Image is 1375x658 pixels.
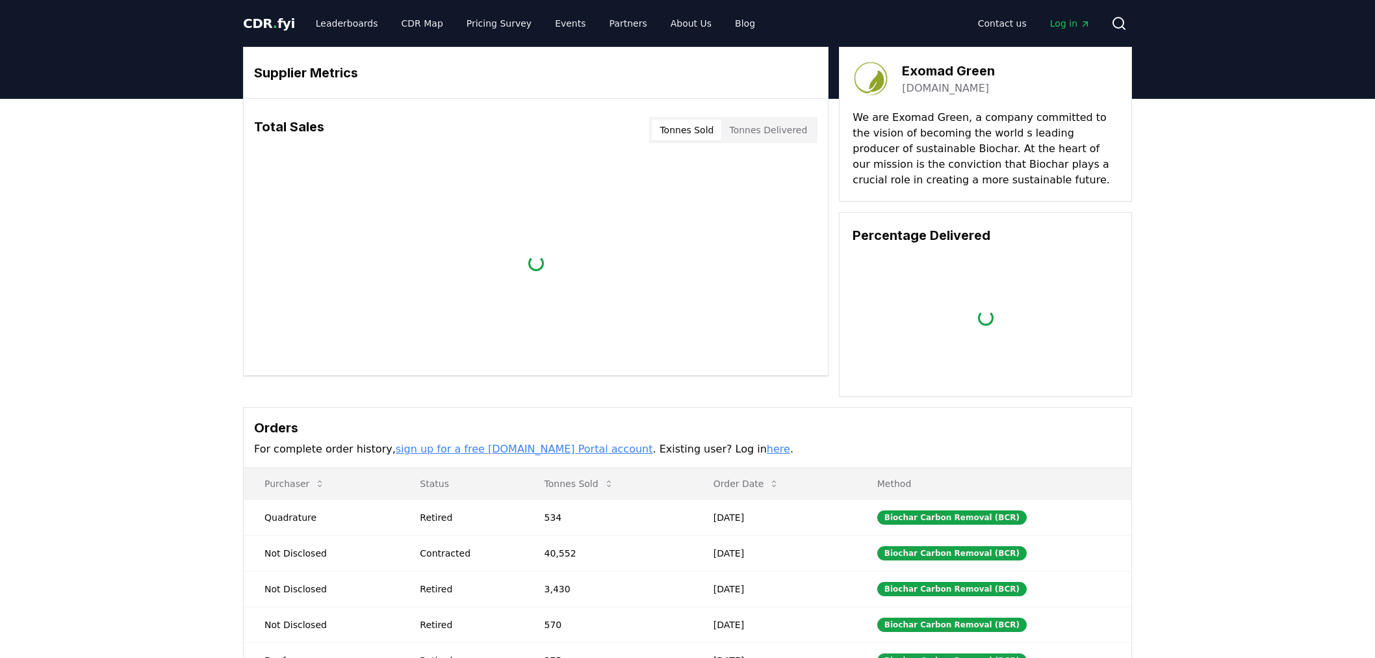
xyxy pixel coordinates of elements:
div: Retired [420,583,513,596]
a: Leaderboards [305,12,389,35]
span: Log in [1050,17,1090,30]
h3: Exomad Green [902,61,995,81]
td: [DATE] [693,571,856,607]
nav: Main [305,12,765,35]
div: Retired [420,511,513,524]
a: sign up for a free [DOMAIN_NAME] Portal account [396,443,653,455]
p: For complete order history, . Existing user? Log in . [254,441,1121,457]
td: 3,430 [524,571,693,607]
h3: Percentage Delivered [853,226,1118,245]
div: Biochar Carbon Removal (BCR) [877,618,1027,632]
td: Not Disclosed [244,571,399,607]
p: Method [867,477,1121,490]
h3: Supplier Metrics [254,63,817,83]
a: Blog [725,12,765,35]
a: Log in [1040,12,1101,35]
a: Partners [599,12,658,35]
div: Contracted [420,547,513,560]
td: [DATE] [693,535,856,571]
td: 570 [524,607,693,642]
button: Purchaser [254,471,335,497]
button: Tonnes Delivered [721,120,815,140]
td: 534 [524,499,693,535]
p: Status [409,477,513,490]
nav: Main [968,12,1101,35]
a: here [767,443,790,455]
td: [DATE] [693,607,856,642]
button: Tonnes Sold [534,471,624,497]
button: Tonnes Sold [652,120,721,140]
td: Quadrature [244,499,399,535]
div: loading [528,256,544,271]
td: Not Disclosed [244,535,399,571]
div: Biochar Carbon Removal (BCR) [877,546,1027,560]
h3: Orders [254,418,1121,438]
td: Not Disclosed [244,607,399,642]
a: Events [545,12,596,35]
span: . [273,16,277,31]
img: Exomad Green-logo [853,60,889,97]
a: Contact us [968,12,1037,35]
div: Biochar Carbon Removal (BCR) [877,510,1027,525]
h3: Total Sales [254,117,324,143]
td: 40,552 [524,535,693,571]
td: [DATE] [693,499,856,535]
a: [DOMAIN_NAME] [902,81,989,96]
a: Pricing Survey [456,12,542,35]
div: loading [978,310,994,326]
a: About Us [660,12,722,35]
p: We are Exomad Green, a company committed to the vision of becoming the world s leading producer o... [853,110,1118,188]
button: Order Date [703,471,790,497]
div: Retired [420,618,513,631]
a: CDR.fyi [243,14,295,33]
div: Biochar Carbon Removal (BCR) [877,582,1027,596]
span: CDR fyi [243,16,295,31]
a: CDR Map [391,12,454,35]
